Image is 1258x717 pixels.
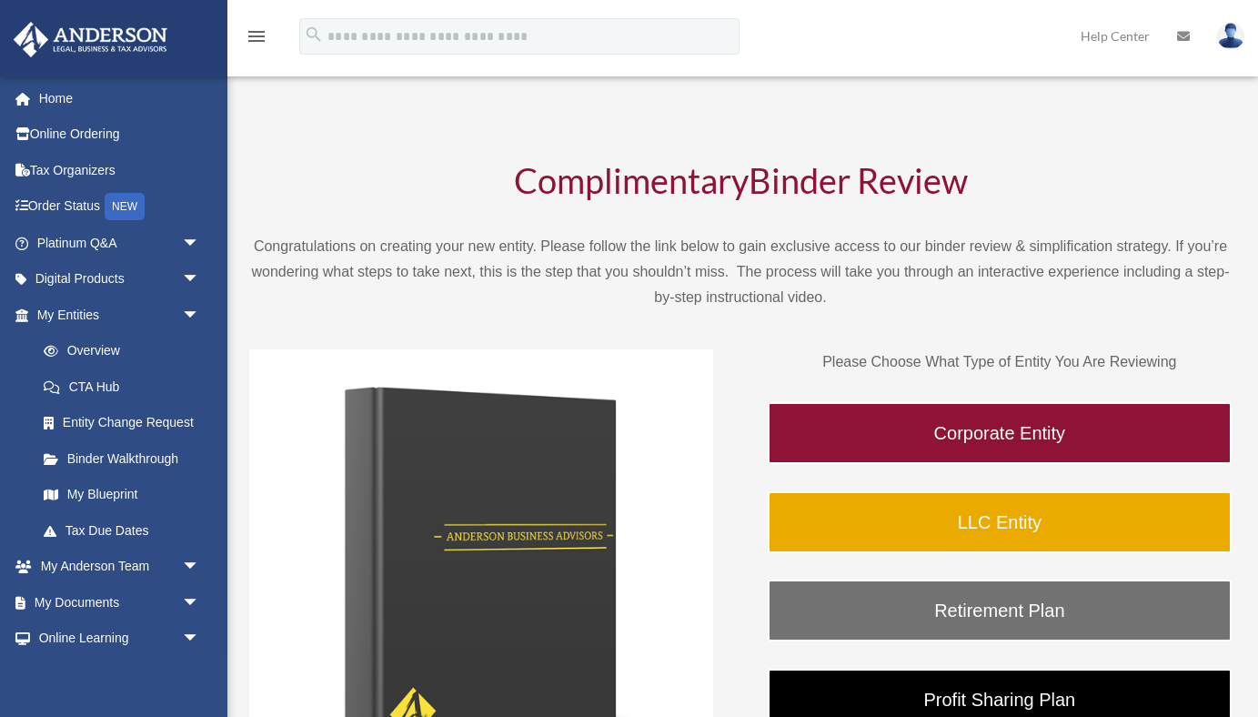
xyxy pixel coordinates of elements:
[182,621,218,658] span: arrow_drop_down
[768,491,1232,553] a: LLC Entity
[182,584,218,621] span: arrow_drop_down
[768,580,1232,641] a: Retirement Plan
[246,32,267,47] a: menu
[13,297,227,333] a: My Entitiesarrow_drop_down
[13,621,227,657] a: Online Learningarrow_drop_down
[25,477,227,513] a: My Blueprint
[105,193,145,220] div: NEW
[13,80,227,116] a: Home
[13,549,227,585] a: My Anderson Teamarrow_drop_down
[768,402,1232,464] a: Corporate Entity
[768,349,1232,375] p: Please Choose What Type of Entity You Are Reviewing
[1217,23,1244,49] img: User Pic
[249,234,1232,310] p: Congratulations on creating your new entity. Please follow the link below to gain exclusive acces...
[13,188,227,226] a: Order StatusNEW
[182,261,218,298] span: arrow_drop_down
[13,225,227,261] a: Platinum Q&Aarrow_drop_down
[25,405,227,441] a: Entity Change Request
[246,25,267,47] i: menu
[182,549,218,586] span: arrow_drop_down
[182,297,218,334] span: arrow_drop_down
[25,369,227,405] a: CTA Hub
[13,261,227,298] a: Digital Productsarrow_drop_down
[8,22,173,57] img: Anderson Advisors Platinum Portal
[182,225,218,262] span: arrow_drop_down
[25,512,227,549] a: Tax Due Dates
[514,159,749,201] span: Complimentary
[304,25,324,45] i: search
[749,159,968,201] span: Binder Review
[25,333,227,369] a: Overview
[25,440,218,477] a: Binder Walkthrough
[13,116,227,153] a: Online Ordering
[13,152,227,188] a: Tax Organizers
[13,584,227,621] a: My Documentsarrow_drop_down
